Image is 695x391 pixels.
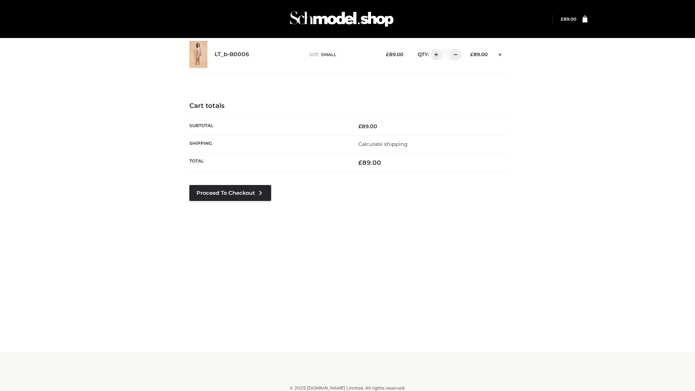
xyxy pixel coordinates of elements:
th: Total [189,153,347,172]
a: Calculate shipping [358,141,408,147]
p: size : [309,51,375,58]
a: Remove this item [495,49,506,58]
bdi: 89.00 [386,51,403,57]
bdi: 89.00 [358,123,377,130]
bdi: 89.00 [470,51,488,57]
a: £89.00 [561,16,576,22]
bdi: 89.00 [561,16,576,22]
bdi: 89.00 [358,159,381,166]
a: Proceed to Checkout [189,185,271,201]
span: £ [358,159,362,166]
h4: Cart totals [189,102,506,110]
span: £ [561,16,564,22]
a: LT_b-B0006 [215,51,249,58]
span: SMALL [321,52,336,57]
th: Subtotal [189,117,347,135]
div: QTY: [410,49,459,60]
th: Shipping [189,135,347,153]
span: £ [358,123,362,130]
span: £ [470,51,473,57]
img: Schmodel Admin 964 [287,5,396,33]
span: £ [386,51,389,57]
